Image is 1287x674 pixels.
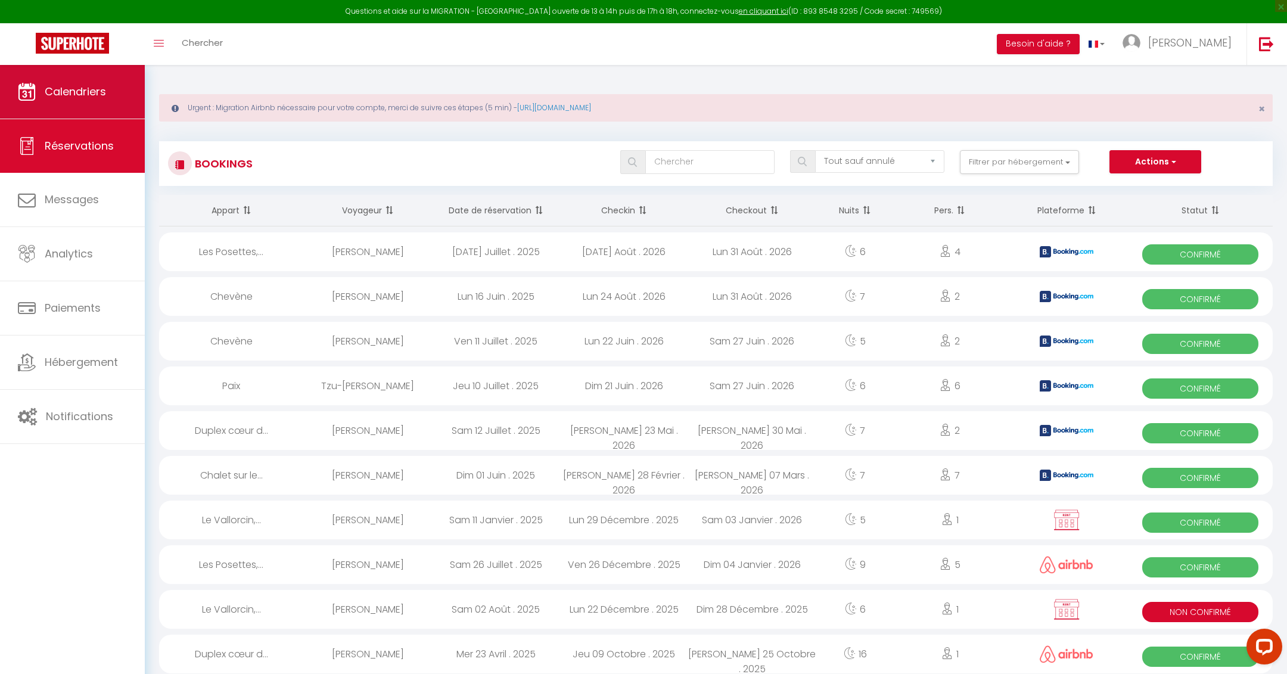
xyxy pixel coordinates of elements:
[894,195,1006,226] th: Sort by people
[1258,101,1265,116] span: ×
[517,103,591,113] a: [URL][DOMAIN_NAME]
[645,150,775,174] input: Chercher
[997,34,1080,54] button: Besoin d'aide ?
[45,246,93,261] span: Analytics
[159,195,304,226] th: Sort by rentals
[1109,150,1201,174] button: Actions
[192,150,253,177] h3: Bookings
[45,355,118,369] span: Hébergement
[1128,195,1273,226] th: Sort by status
[1237,624,1287,674] iframe: LiveChat chat widget
[45,84,106,99] span: Calendriers
[1123,34,1140,52] img: ...
[1259,36,1274,51] img: logout
[159,94,1273,122] div: Urgent : Migration Airbnb nécessaire pour votre compte, merci de suivre ces étapes (5 min) -
[45,138,114,153] span: Réservations
[816,195,894,226] th: Sort by nights
[739,6,788,16] a: en cliquant ici
[36,33,109,54] img: Super Booking
[1005,195,1128,226] th: Sort by channel
[1148,35,1232,50] span: [PERSON_NAME]
[46,409,113,424] span: Notifications
[304,195,432,226] th: Sort by guest
[45,300,101,315] span: Paiements
[960,150,1079,174] button: Filtrer par hébergement
[173,23,232,65] a: Chercher
[688,195,816,226] th: Sort by checkout
[45,192,99,207] span: Messages
[1114,23,1246,65] a: ... [PERSON_NAME]
[560,195,688,226] th: Sort by checkin
[182,36,223,49] span: Chercher
[1258,104,1265,114] button: Close
[432,195,560,226] th: Sort by booking date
